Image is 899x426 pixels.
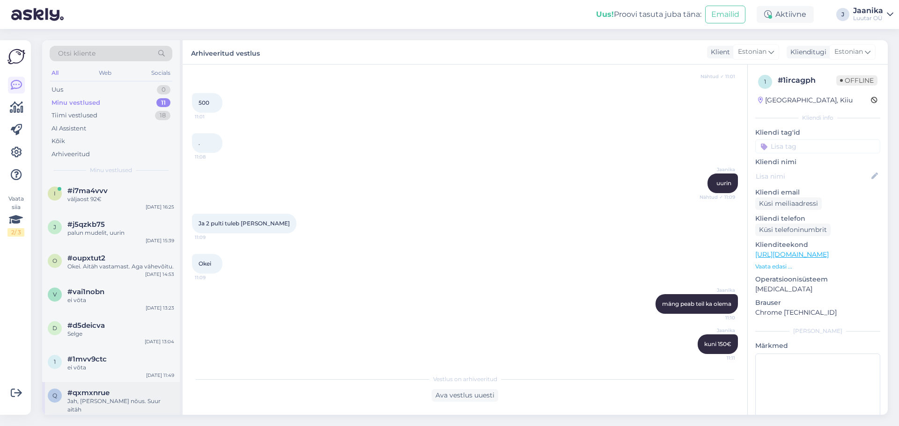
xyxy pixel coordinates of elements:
span: 11:11 [700,354,735,361]
span: j [53,224,56,231]
span: i [54,190,56,197]
span: #vai1nobn [67,288,104,296]
span: kuni 150€ [704,340,731,347]
span: Jaanika [700,327,735,334]
div: [DATE] 11:49 [146,372,174,379]
p: Kliendi nimi [755,157,880,167]
div: [DATE] 10:31 [146,414,174,421]
div: ei võta [67,363,174,372]
div: [PERSON_NAME] [755,327,880,335]
div: Küsi meiliaadressi [755,197,822,210]
div: Socials [149,67,172,79]
span: Vestlus on arhiveeritud [433,375,497,383]
p: Operatsioonisüsteem [755,274,880,284]
span: mäng peab teil ka olema [662,300,731,307]
span: 1 [54,358,56,365]
div: ei võta [67,296,174,304]
p: Vaata edasi ... [755,262,880,271]
p: Märkmed [755,341,880,351]
span: 500 [199,99,209,106]
label: Arhiveeritud vestlus [191,46,260,58]
div: [DATE] 14:53 [145,271,174,278]
div: Luutar OÜ [853,14,883,22]
img: Askly Logo [7,48,25,65]
span: Jaanika [700,287,735,294]
b: Uus! [596,10,614,19]
span: . [199,139,200,146]
span: Estonian [834,47,863,57]
span: q [52,392,57,399]
span: d [52,325,57,332]
span: Ja 2 pulti tuleb [PERSON_NAME] [199,220,290,227]
div: Web [97,67,113,79]
span: Jaanika [700,166,735,173]
span: #qxmxnrue [67,389,110,397]
div: [DATE] 13:23 [146,304,174,311]
p: Klienditeekond [755,240,880,250]
span: 11:10 [700,314,735,321]
button: Emailid [705,6,745,23]
a: [URL][DOMAIN_NAME] [755,250,829,259]
div: 0 [157,85,170,94]
span: v [53,291,57,298]
span: #d5deicva [67,321,105,330]
span: 1 [764,78,766,85]
div: Kliendi info [755,114,880,122]
div: Jaanika [853,7,883,14]
div: J [836,8,849,21]
div: Tiimi vestlused [52,111,97,120]
input: Lisa tag [755,139,880,153]
div: [GEOGRAPHIC_DATA], Kiiu [758,95,853,105]
span: Nähtud ✓ 11:01 [700,73,735,80]
div: 2 / 3 [7,228,24,237]
div: Proovi tasuta juba täna: [596,9,701,20]
div: All [50,67,60,79]
div: Jah, [PERSON_NAME] nõus. Suur aitäh [67,397,174,414]
span: 11:09 [195,234,230,241]
span: Nähtud ✓ 11:09 [700,194,735,201]
div: Kõik [52,137,65,146]
span: #i7ma4vvv [67,187,108,195]
a: JaanikaLuutar OÜ [853,7,893,22]
div: Küsi telefoninumbrit [755,224,831,236]
span: #1mvv9ctc [67,355,107,363]
div: Minu vestlused [52,98,100,108]
span: o [52,257,57,264]
span: #j5qzkb75 [67,220,105,229]
p: Chrome [TECHNICAL_ID] [755,308,880,318]
div: 18 [155,111,170,120]
span: Okei [199,260,211,267]
p: [MEDICAL_DATA] [755,284,880,294]
p: Kliendi tag'id [755,128,880,137]
div: väljaost 92€ [67,195,174,203]
div: 11 [156,98,170,108]
span: 11:01 [195,113,230,120]
span: 11:08 [195,153,230,160]
span: 11:09 [195,274,230,281]
div: AI Assistent [52,124,86,133]
div: [DATE] 15:39 [146,237,174,244]
span: Estonian [738,47,766,57]
p: Kliendi email [755,188,880,197]
div: Selge [67,330,174,338]
div: Klienditugi [787,47,826,57]
div: Vaata siia [7,195,24,237]
span: Minu vestlused [90,166,132,174]
p: Kliendi telefon [755,214,880,224]
div: palun mudelit, uurin [67,229,174,237]
div: [DATE] 16:25 [146,203,174,210]
div: Ava vestlus uuesti [432,389,498,402]
div: Aktiivne [757,6,814,23]
span: #oupxtut2 [67,254,105,262]
p: Brauser [755,298,880,308]
span: Otsi kliente [58,49,96,58]
div: Klient [707,47,730,57]
div: Arhiveeritud [52,150,90,159]
div: Okei. Aitäh vastamast. Aga vähevõitu. [67,262,174,271]
span: Offline [836,75,877,86]
span: uurin [716,180,731,187]
input: Lisa nimi [756,171,870,181]
div: # 1ircagph [778,75,836,86]
div: [DATE] 13:04 [145,338,174,345]
div: Uus [52,85,63,94]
